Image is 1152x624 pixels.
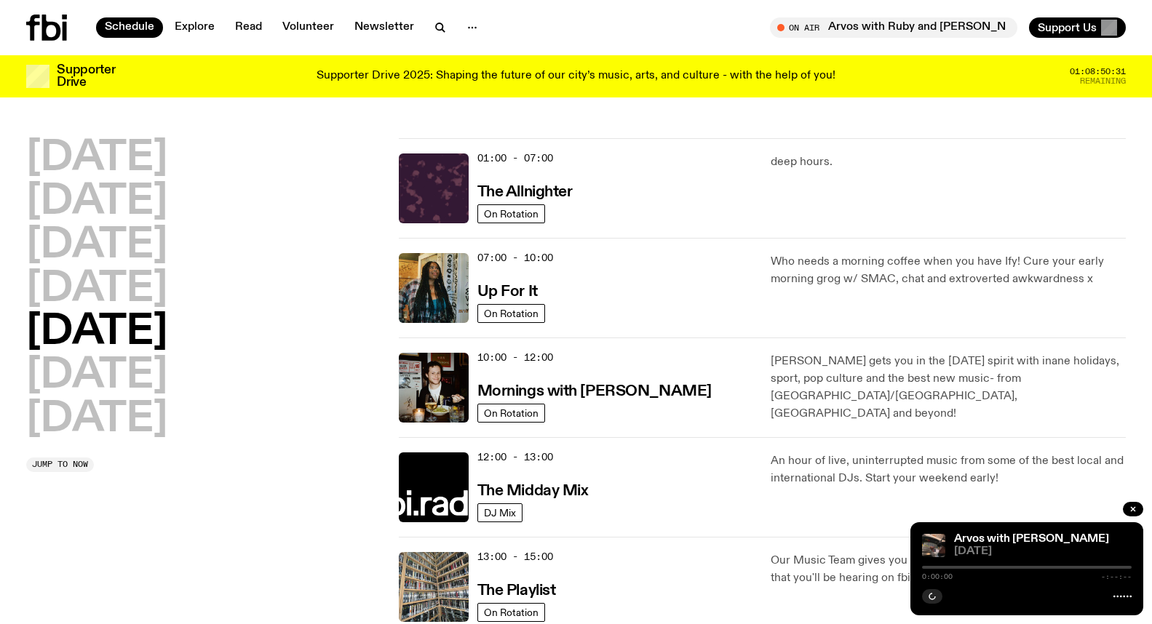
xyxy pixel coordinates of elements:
button: [DATE] [26,399,167,440]
p: An hour of live, uninterrupted music from some of the best local and international DJs. Start you... [771,452,1126,487]
span: On Rotation [484,607,539,617]
a: Explore [166,17,223,38]
a: On Rotation [477,204,545,223]
a: Up For It [477,281,538,300]
button: [DATE] [26,225,167,266]
span: 10:00 - 12:00 [477,351,553,364]
a: DJ Mix [477,503,523,522]
p: deep hours. [771,153,1126,171]
h3: The Allnighter [477,185,573,200]
button: Support Us [1029,17,1126,38]
a: The Allnighter [477,182,573,200]
a: Arvos with [PERSON_NAME] [954,533,1109,545]
a: On Rotation [477,304,545,323]
span: -:--:-- [1101,573,1132,580]
button: [DATE] [26,182,167,223]
p: [PERSON_NAME] gets you in the [DATE] spirit with inane holidays, sport, pop culture and the best ... [771,353,1126,423]
button: [DATE] [26,138,167,179]
button: [DATE] [26,312,167,353]
a: Read [226,17,271,38]
a: The Midday Mix [477,481,589,499]
span: 01:00 - 07:00 [477,151,553,165]
span: 12:00 - 13:00 [477,450,553,464]
h3: Up For It [477,284,538,300]
a: Newsletter [346,17,423,38]
p: Supporter Drive 2025: Shaping the future of our city’s music, arts, and culture - with the help o... [317,70,835,83]
img: A corner shot of the fbi music library [399,552,469,622]
img: Ify - a Brown Skin girl with black braided twists, looking up to the side with her tongue stickin... [399,253,469,323]
a: On Rotation [477,603,545,622]
span: 0:00:00 [922,573,953,580]
span: Jump to now [32,460,88,468]
p: Who needs a morning coffee when you have Ify! Cure your early morning grog w/ SMAC, chat and extr... [771,253,1126,288]
span: Support Us [1038,21,1097,34]
span: 01:08:50:31 [1070,68,1126,76]
span: 13:00 - 15:00 [477,550,553,564]
p: Our Music Team gives you a first listen to all the best new releases that you'll be hearing on fb... [771,552,1126,587]
span: On Rotation [484,407,539,418]
h3: Supporter Drive [57,64,115,89]
h3: Mornings with [PERSON_NAME] [477,384,712,399]
button: On AirArvos with Ruby and [PERSON_NAME] [770,17,1017,38]
span: 07:00 - 10:00 [477,251,553,265]
span: [DATE] [954,546,1132,557]
a: Schedule [96,17,163,38]
span: DJ Mix [484,507,516,518]
h3: The Midday Mix [477,484,589,499]
span: Remaining [1080,77,1126,85]
a: On Rotation [477,404,545,423]
img: Sam blankly stares at the camera, brightly lit by a camera flash wearing a hat collared shirt and... [399,353,469,423]
a: Volunteer [274,17,343,38]
button: [DATE] [26,269,167,310]
button: Jump to now [26,457,94,472]
span: On Rotation [484,208,539,219]
a: The Playlist [477,580,556,599]
button: [DATE] [26,356,167,396]
span: On Rotation [484,308,539,319]
a: Mornings with [PERSON_NAME] [477,381,712,399]
h3: The Playlist [477,583,556,599]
